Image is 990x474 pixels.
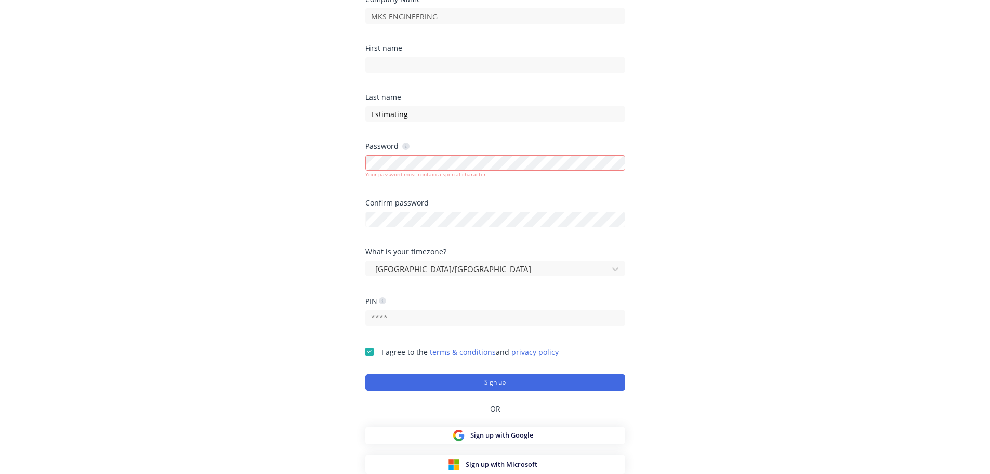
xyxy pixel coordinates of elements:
button: Sign up with Google [365,427,625,444]
div: Password [365,141,410,151]
div: First name [365,45,625,52]
a: terms & conditions [430,347,496,357]
button: Sign up with Microsoft [365,455,625,474]
div: Your password must contain a special character [365,171,625,178]
button: Sign up [365,374,625,391]
div: PIN [365,296,386,306]
div: Confirm password [365,199,625,207]
div: Last name [365,94,625,101]
span: I agree to the and [381,347,559,357]
a: privacy policy [511,347,559,357]
span: Sign up with Microsoft [466,459,537,469]
div: What is your timezone? [365,248,625,255]
div: OR [365,391,625,427]
span: Sign up with Google [470,430,533,440]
